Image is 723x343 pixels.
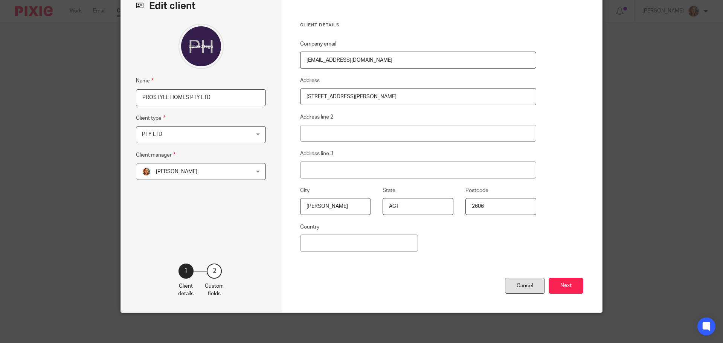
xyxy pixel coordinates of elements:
[136,151,175,159] label: Client manager
[300,77,320,84] label: Address
[300,40,336,48] label: Company email
[207,264,222,279] div: 2
[300,22,536,28] h3: Client details
[465,187,488,194] label: Postcode
[300,223,319,231] label: Country
[549,278,583,294] button: Next
[383,187,395,194] label: State
[178,282,194,298] p: Client details
[142,167,151,176] img: Avatar.png
[205,282,224,298] p: Custom fields
[178,264,194,279] div: 1
[136,76,154,85] label: Name
[300,187,310,194] label: City
[300,113,333,121] label: Address line 2
[505,278,545,294] div: Cancel
[156,169,197,174] span: [PERSON_NAME]
[142,132,162,137] span: PTY LTD
[136,114,165,122] label: Client type
[300,150,333,157] label: Address line 3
